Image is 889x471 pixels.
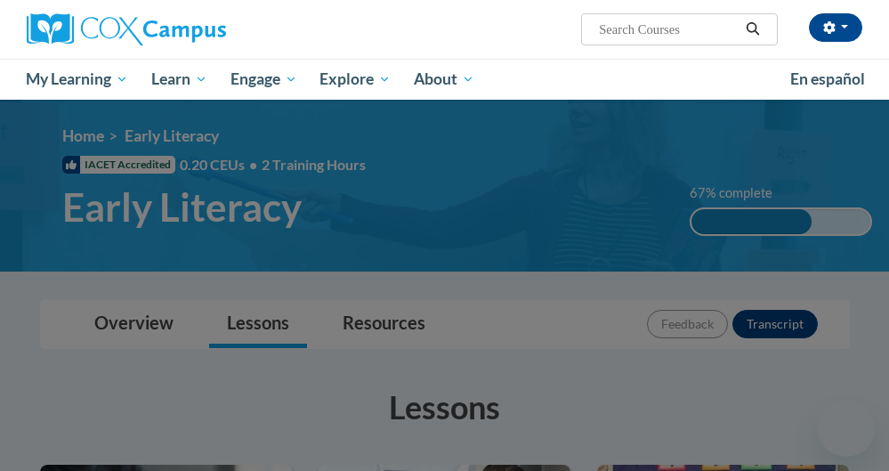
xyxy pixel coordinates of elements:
[597,19,739,40] input: Search Courses
[219,59,309,100] a: Engage
[151,69,207,90] span: Learn
[818,400,875,457] iframe: Button to launch messaging window
[26,69,128,90] span: My Learning
[308,59,402,100] a: Explore
[779,61,877,98] a: En español
[27,13,287,45] a: Cox Campus
[790,69,865,88] span: En español
[319,69,391,90] span: Explore
[27,13,226,45] img: Cox Campus
[230,69,297,90] span: Engage
[414,69,474,90] span: About
[402,59,486,100] a: About
[15,59,141,100] a: My Learning
[13,59,877,100] div: Main menu
[140,59,219,100] a: Learn
[739,19,766,40] button: Search
[809,13,862,42] button: Account Settings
